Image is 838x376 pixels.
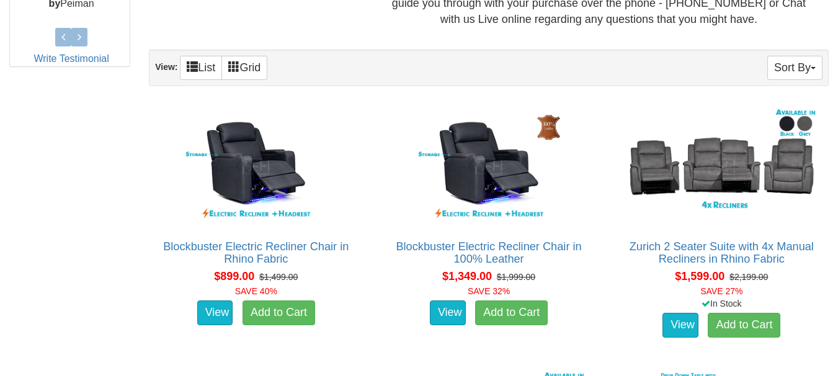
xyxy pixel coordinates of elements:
[221,56,267,80] a: Grid
[675,270,724,282] span: $1,599.00
[622,105,822,228] img: Zurich 2 Seater Suite with 4x Manual Recliners in Rhino Fabric
[156,105,356,228] img: Blockbuster Electric Recliner Chair in Rhino Fabric
[388,105,589,228] img: Blockbuster Electric Recliner Chair in 100% Leather
[700,286,742,296] font: SAVE 27%
[197,300,233,325] a: View
[442,270,492,282] span: $1,349.00
[396,240,581,265] a: Blockbuster Electric Recliner Chair in 100% Leather
[729,272,768,282] del: $2,199.00
[259,272,298,282] del: $1,499.00
[630,240,814,265] a: Zurich 2 Seater Suite with 4x Manual Recliners in Rhino Fabric
[180,56,222,80] a: List
[497,272,535,282] del: $1,999.00
[33,53,109,64] a: Write Testimonial
[235,286,277,296] font: SAVE 40%
[155,62,177,72] strong: View:
[662,313,698,338] a: View
[243,300,315,325] a: Add to Cart
[475,300,548,325] a: Add to Cart
[612,297,831,310] div: In Stock
[214,270,254,282] span: $899.00
[430,300,466,325] a: View
[708,313,780,338] a: Add to Cart
[468,286,510,296] font: SAVE 32%
[767,56,822,80] button: Sort By
[163,240,349,265] a: Blockbuster Electric Recliner Chair in Rhino Fabric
